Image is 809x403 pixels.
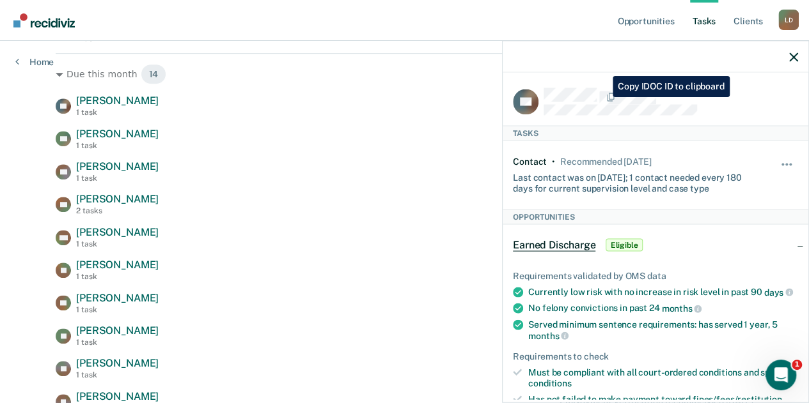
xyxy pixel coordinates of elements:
div: Last contact was on [DATE]; 1 contact needed every 180 days for current supervision level and cas... [513,167,751,194]
div: Requirements validated by OMS data [513,271,798,282]
div: • [552,156,555,167]
div: No felony convictions in past 24 [528,303,798,314]
div: Must be compliant with all court-ordered conditions and special [528,367,798,389]
div: 1 task [76,141,159,150]
div: Earned DischargeEligible [503,225,808,266]
span: [PERSON_NAME] [76,95,159,107]
span: [PERSON_NAME] [76,259,159,271]
span: 1 [792,360,802,370]
span: [PERSON_NAME] [76,193,159,205]
span: months [528,330,569,340]
img: Recidiviz [13,13,75,27]
div: 1 task [76,240,159,248]
span: Eligible [606,239,642,252]
div: 2 tasks [76,206,159,215]
div: 1 task [76,370,159,379]
div: 1 task [76,338,159,347]
span: Earned Discharge [513,239,595,252]
span: days [764,287,792,297]
div: 1 task [76,174,159,183]
button: Profile dropdown button [778,10,799,30]
div: Currently low risk with no increase in risk level in past 90 [528,286,798,298]
div: 1 task [76,108,159,117]
div: Contact [513,156,547,167]
div: L D [778,10,799,30]
div: Served minimum sentence requirements: has served 1 year, 5 [528,319,798,341]
iframe: Intercom live chat [766,360,796,390]
span: months [661,303,702,314]
a: Home [15,56,54,68]
span: [PERSON_NAME] [76,324,159,337]
span: [PERSON_NAME] [76,357,159,369]
span: [PERSON_NAME] [76,390,159,402]
div: Recommended in 3 days [560,156,651,167]
span: [PERSON_NAME] [76,292,159,304]
span: 14 [141,64,167,84]
span: conditions [528,378,572,388]
div: 1 task [76,272,159,281]
div: Due this month [56,64,753,84]
span: [PERSON_NAME] [76,226,159,238]
div: Requirements to check [513,351,798,362]
span: [PERSON_NAME] [76,160,159,172]
div: Opportunities [503,209,808,224]
span: [PERSON_NAME] [76,128,159,140]
div: Tasks [503,125,808,141]
div: 1 task [76,305,159,314]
